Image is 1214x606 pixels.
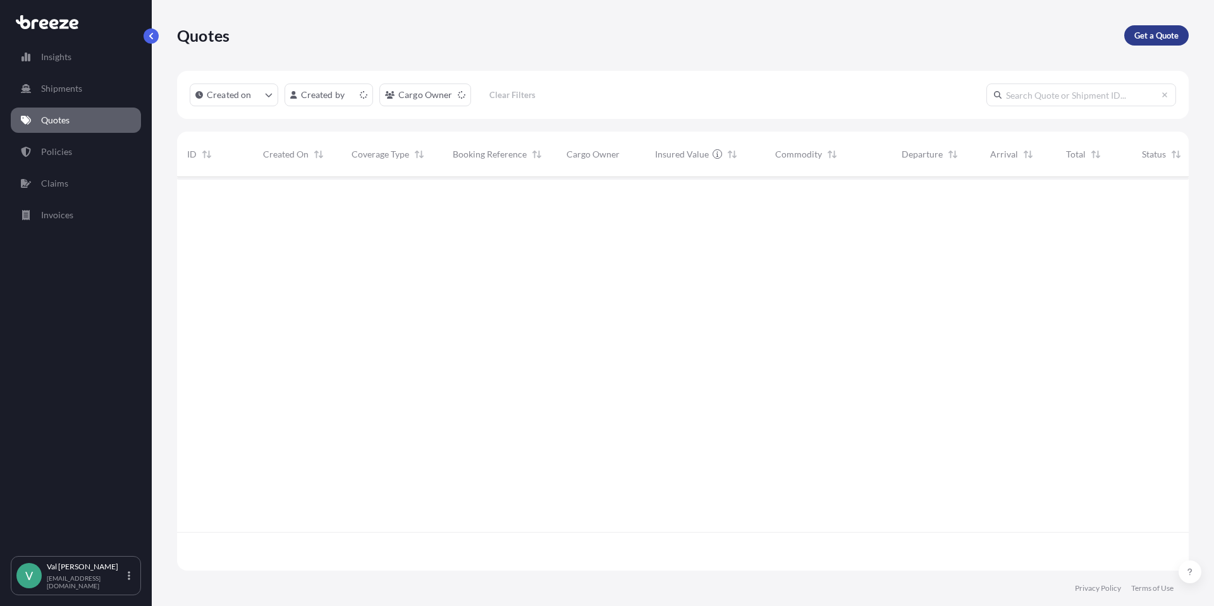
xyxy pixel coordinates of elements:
button: Sort [1088,147,1103,162]
span: Departure [902,148,943,161]
button: Sort [311,147,326,162]
button: Sort [1168,147,1184,162]
a: Get a Quote [1124,25,1189,46]
p: Policies [41,145,72,158]
span: Booking Reference [453,148,527,161]
span: Cargo Owner [567,148,620,161]
span: Commodity [775,148,822,161]
span: Created On [263,148,309,161]
button: Sort [412,147,427,162]
button: Sort [199,147,214,162]
button: Sort [725,147,740,162]
p: Cargo Owner [398,89,453,101]
p: Claims [41,177,68,190]
button: Sort [1021,147,1036,162]
a: Invoices [11,202,141,228]
p: Invoices [41,209,73,221]
span: V [25,569,33,582]
p: [EMAIL_ADDRESS][DOMAIN_NAME] [47,574,125,590]
p: Created by [301,89,345,101]
a: Privacy Policy [1075,583,1121,593]
p: Insights [41,51,71,63]
a: Shipments [11,76,141,101]
p: Created on [207,89,252,101]
button: Sort [945,147,960,162]
span: Coverage Type [352,148,409,161]
p: Clear Filters [489,89,536,101]
a: Insights [11,44,141,70]
input: Search Quote or Shipment ID... [986,83,1176,106]
p: Get a Quote [1134,29,1179,42]
button: cargoOwner Filter options [379,83,471,106]
p: Quotes [41,114,70,127]
button: createdBy Filter options [285,83,373,106]
button: Sort [825,147,840,162]
span: Arrival [990,148,1018,161]
a: Quotes [11,108,141,133]
span: ID [187,148,197,161]
p: Quotes [177,25,230,46]
button: Clear Filters [477,85,548,105]
a: Claims [11,171,141,196]
a: Policies [11,139,141,164]
p: Val [PERSON_NAME] [47,562,125,572]
a: Terms of Use [1131,583,1174,593]
span: Insured Value [655,148,709,161]
button: createdOn Filter options [190,83,278,106]
span: Total [1066,148,1086,161]
button: Sort [529,147,544,162]
p: Shipments [41,82,82,95]
span: Status [1142,148,1166,161]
